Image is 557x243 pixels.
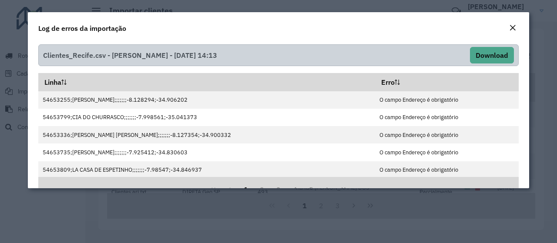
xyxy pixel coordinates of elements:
span: Clientes_Recife.csv - [PERSON_NAME] - [DATE] 14:13 [43,47,217,63]
td: O campo Endereço é obrigatório [375,109,519,126]
td: O campo Endereço é obrigatório [375,91,519,109]
button: 2 [254,181,270,198]
em: Fechar [509,24,516,31]
td: 54653735;[PERSON_NAME];;;;;;;-7.925412;-34.830603 [38,143,375,161]
td: 54653809;LA CASA DE ESPETINHO;;;;;;;-7.98547;-34.846937 [38,161,375,179]
button: 3 [270,181,287,198]
button: 5 [303,181,320,198]
th: Erro [375,73,519,91]
button: Next Page [319,181,336,198]
button: Download [470,47,514,63]
th: Linha [38,73,375,91]
button: Close [507,23,519,34]
td: 54653336;[PERSON_NAME] [PERSON_NAME];;;;;;;-8.127354;-34.900332 [38,126,375,143]
td: 54653799;CIA DO CHURRASCO;;;;;;;-7.998561;-35.041373 [38,109,375,126]
td: O campo Endereço é obrigatório [375,126,519,143]
td: O campo Endereço é obrigatório [375,161,519,179]
button: Last Page [336,181,352,198]
td: O campo Endereço é obrigatório [375,143,519,161]
button: 4 [287,181,303,198]
button: 1 [238,181,254,198]
td: 54653255;[PERSON_NAME];;;;;;;-8.128294;-34.906202 [38,91,375,109]
h4: Log de erros da importação [38,23,126,33]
